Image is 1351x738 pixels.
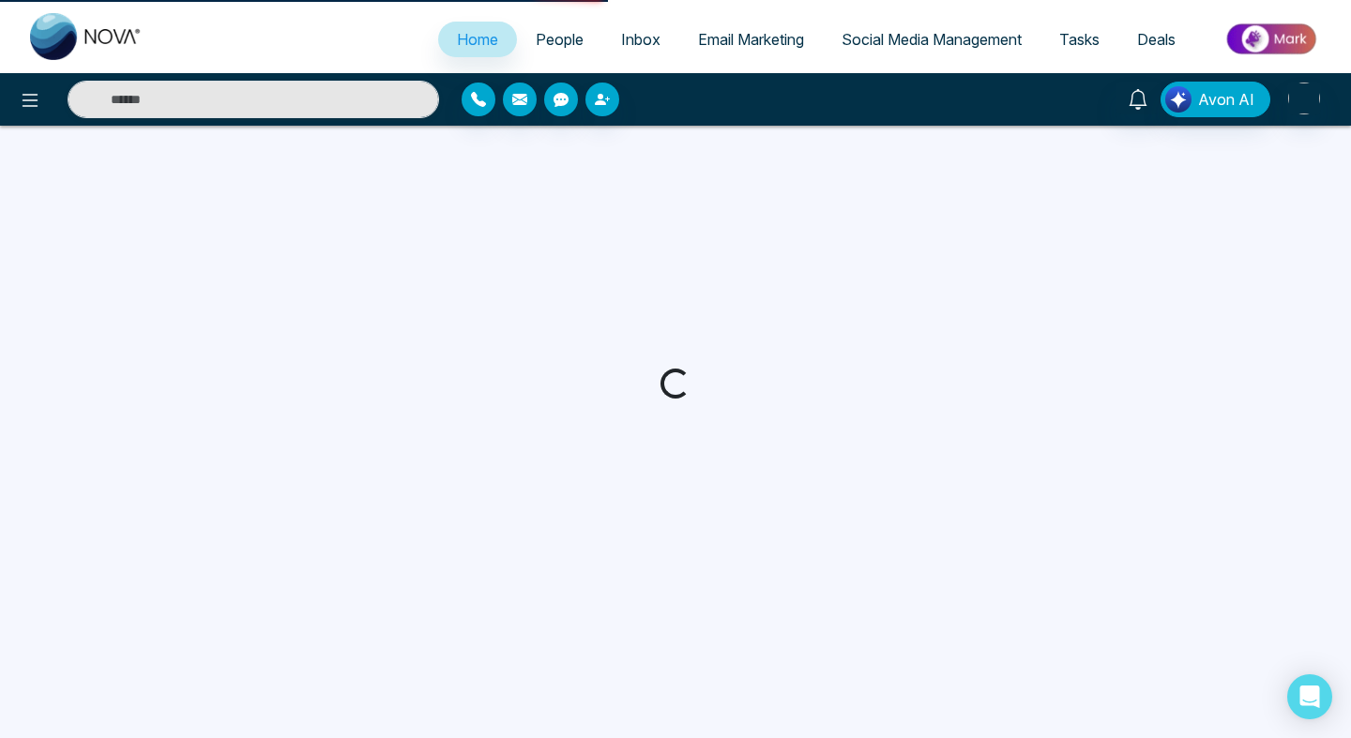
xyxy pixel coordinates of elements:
a: People [517,22,602,57]
span: People [536,30,584,49]
img: Nova CRM Logo [30,13,143,60]
a: Home [438,22,517,57]
a: Social Media Management [823,22,1040,57]
a: Email Marketing [679,22,823,57]
span: Home [457,30,498,49]
img: Market-place.gif [1204,18,1340,60]
span: Tasks [1059,30,1100,49]
a: Deals [1118,22,1194,57]
button: Avon AI [1161,82,1270,117]
img: User Avatar [1288,83,1320,114]
a: Tasks [1040,22,1118,57]
a: Inbox [602,22,679,57]
span: Avon AI [1198,88,1254,111]
span: Social Media Management [842,30,1022,49]
img: Lead Flow [1165,86,1192,113]
span: Deals [1137,30,1176,49]
span: Email Marketing [698,30,804,49]
span: Inbox [621,30,660,49]
div: Open Intercom Messenger [1287,674,1332,719]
